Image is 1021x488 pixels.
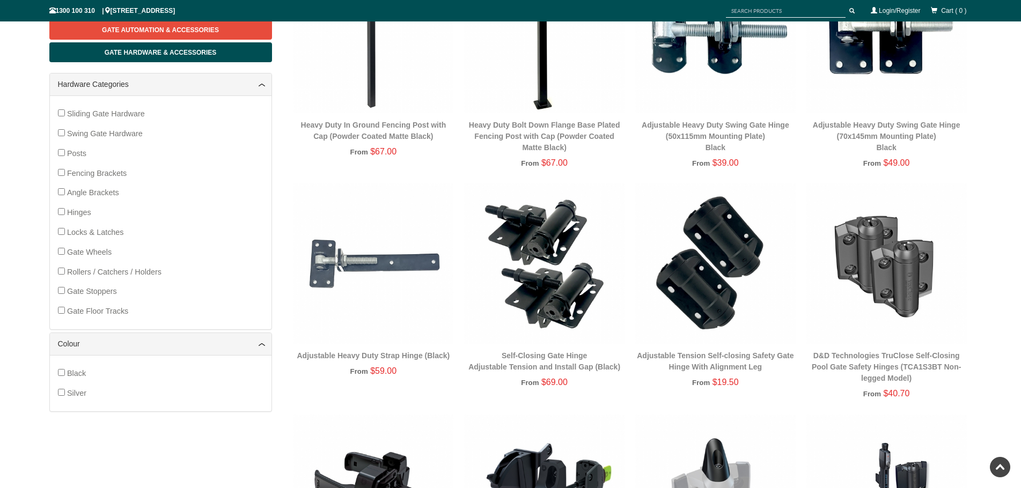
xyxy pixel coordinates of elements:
[350,148,368,156] span: From
[67,389,86,397] span: Silver
[879,7,920,14] a: Login/Register
[713,158,739,167] span: $39.00
[67,268,161,276] span: Rollers / Catchers / Holders
[49,42,272,62] a: Gate Hardware & Accessories
[67,208,91,217] span: Hinges
[67,129,143,138] span: Swing Gate Hardware
[293,183,454,344] img: Adjustable Heavy Duty Strap Hinge (Black) - Gate Warehouse
[521,159,539,167] span: From
[67,307,128,315] span: Gate Floor Tracks
[370,147,396,156] span: $67.00
[301,121,446,141] a: Heavy Duty In Ground Fencing Post with Cap (Powder Coated Matte Black)
[637,351,794,371] a: Adjustable Tension Self-closing Safety Gate Hinge With Alignment Leg
[67,287,117,295] span: Gate Stoppers
[692,159,710,167] span: From
[67,169,127,178] span: Fencing Brackets
[350,367,368,375] span: From
[464,183,625,344] img: Self-Closing Gate Hinge - Adjustable Tension and Install Gap (Black) - Gate Warehouse
[726,4,846,18] input: SEARCH PRODUCTS
[67,369,86,378] span: Black
[105,49,217,56] span: Gate Hardware & Accessories
[469,121,620,152] a: Heavy Duty Bolt Down Flange Base Plated Fencing Post with Cap (Powder Coated Matte Black)
[806,201,1021,450] iframe: LiveChat chat widget
[642,121,789,152] a: Adjustable Heavy Duty Swing Gate Hinge (50x115mm Mounting Plate)Black
[67,149,86,158] span: Posts
[67,228,124,236] span: Locks & Latches
[863,159,881,167] span: From
[49,20,272,40] a: Gate Automation & Accessories
[468,351,620,371] a: Self-Closing Gate HingeAdjustable Tension and Install Gap (Black)
[806,183,967,344] img: D&D Technologies TruClose Self-Closing Pool Gate Safety Hinges (TCA1S3BT Non-legged Model) - Gate...
[541,158,568,167] span: $67.00
[370,366,396,375] span: $59.00
[49,7,175,14] span: 1300 100 310 | [STREET_ADDRESS]
[58,79,263,90] a: Hardware Categories
[692,379,710,387] span: From
[813,121,960,152] a: Adjustable Heavy Duty Swing Gate Hinge (70x145mm Mounting Plate)Black
[67,109,145,118] span: Sliding Gate Hardware
[541,378,568,387] span: $69.00
[67,188,119,197] span: Angle Brackets
[635,183,796,344] img: Adjustable Tension Self-closing Safety Gate Hinge With Alignment Leg - Gate Warehouse
[941,7,966,14] span: Cart ( 0 )
[297,351,450,360] a: Adjustable Heavy Duty Strap Hinge (Black)
[58,338,263,350] a: Colour
[713,378,739,387] span: $19.50
[883,158,909,167] span: $49.00
[67,248,112,256] span: Gate Wheels
[521,379,539,387] span: From
[102,26,219,34] span: Gate Automation & Accessories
